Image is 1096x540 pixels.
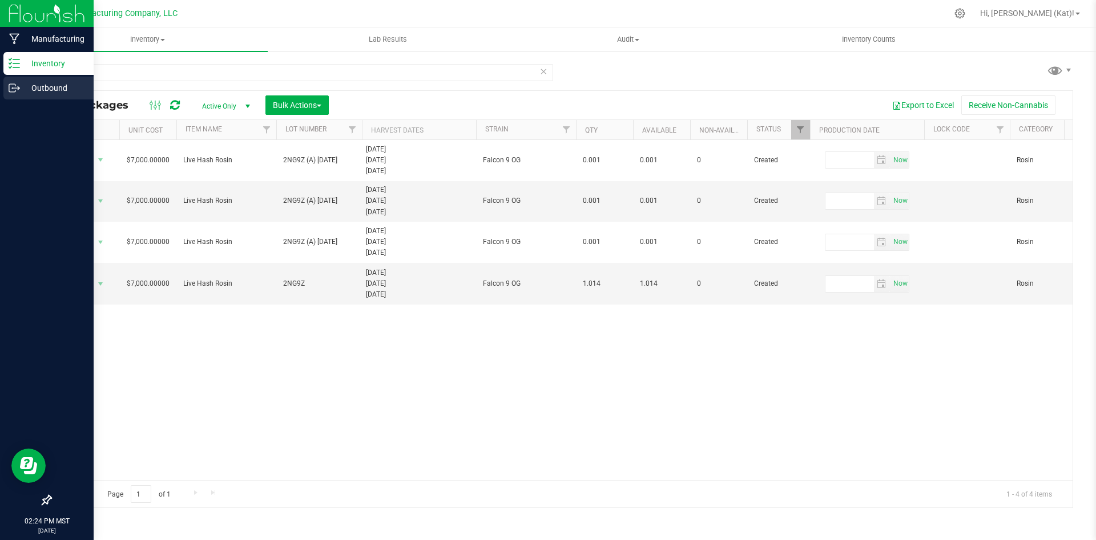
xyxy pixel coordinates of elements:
[366,278,473,289] div: [DATE]
[94,234,108,250] span: select
[131,485,151,503] input: 1
[697,195,740,206] span: 0
[9,33,20,45] inline-svg: Manufacturing
[366,207,473,218] div: [DATE]
[20,32,88,46] p: Manufacturing
[749,27,989,51] a: Inventory Counts
[933,125,970,133] a: Lock Code
[874,234,890,250] span: select
[583,278,626,289] span: 1.014
[366,267,473,278] div: [DATE]
[890,234,910,250] span: Set Current date
[991,120,1010,139] a: Filter
[119,140,176,181] td: $7,000.00000
[890,276,909,292] span: select
[283,195,355,206] span: 2NG9Z (A) [DATE]
[483,278,569,289] span: Falcon 9 OG
[55,9,178,18] span: BB Manufacturing Company, LLC
[583,155,626,166] span: 0.001
[119,263,176,305] td: $7,000.00000
[874,276,890,292] span: select
[257,120,276,139] a: Filter
[827,34,911,45] span: Inventory Counts
[283,155,355,166] span: 2NG9Z (A) [DATE]
[273,101,321,110] span: Bulk Actions
[27,27,268,51] a: Inventory
[59,99,140,111] span: All Packages
[583,195,626,206] span: 0.001
[366,226,473,237] div: [DATE]
[366,185,473,195] div: [DATE]
[128,126,163,134] a: Unit Cost
[353,34,422,45] span: Lab Results
[953,8,967,19] div: Manage settings
[268,27,508,51] a: Lab Results
[119,222,176,263] td: $7,000.00000
[697,278,740,289] span: 0
[5,516,88,526] p: 02:24 PM MST
[20,81,88,95] p: Outbound
[5,526,88,535] p: [DATE]
[119,181,176,222] td: $7,000.00000
[283,278,355,289] span: 2NG9Z
[890,193,910,209] span: Set Current date
[509,34,748,45] span: Audit
[20,57,88,70] p: Inventory
[890,275,910,292] span: Set Current date
[754,155,803,166] span: Created
[94,276,108,292] span: select
[9,82,20,94] inline-svg: Outbound
[1019,125,1053,133] a: Category
[697,237,740,247] span: 0
[366,289,473,300] div: [DATE]
[640,195,683,206] span: 0.001
[583,237,626,247] span: 0.001
[890,152,909,168] span: select
[183,237,269,247] span: Live Hash Rosin
[9,58,20,69] inline-svg: Inventory
[890,193,909,209] span: select
[585,126,598,134] a: Qty
[94,152,108,168] span: select
[874,193,890,209] span: select
[485,125,509,133] a: Strain
[997,485,1061,502] span: 1 - 4 of 4 items
[366,195,473,206] div: [DATE]
[183,195,269,206] span: Live Hash Rosin
[539,64,547,79] span: Clear
[98,485,180,503] span: Page of 1
[283,237,355,247] span: 2NG9Z (A) [DATE]
[890,234,909,250] span: select
[285,125,327,133] a: Lot Number
[183,155,269,166] span: Live Hash Rosin
[366,237,473,247] div: [DATE]
[366,166,473,177] div: [DATE]
[94,193,108,209] span: select
[980,9,1074,18] span: Hi, [PERSON_NAME] (Kat)!
[791,120,810,139] a: Filter
[343,120,362,139] a: Filter
[819,126,880,134] a: Production Date
[642,126,676,134] a: Available
[183,278,269,289] span: Live Hash Rosin
[50,64,553,81] input: Search Package ID, Item Name, SKU, Lot or Part Number...
[366,155,473,166] div: [DATE]
[483,155,569,166] span: Falcon 9 OG
[754,195,803,206] span: Created
[640,278,683,289] span: 1.014
[754,237,803,247] span: Created
[640,155,683,166] span: 0.001
[890,152,910,169] span: Set Current date
[508,27,748,51] a: Audit
[27,34,268,45] span: Inventory
[874,152,890,168] span: select
[557,120,576,139] a: Filter
[366,144,473,155] div: [DATE]
[362,120,476,140] th: Harvest Dates
[961,95,1055,115] button: Receive Non-Cannabis
[885,95,961,115] button: Export to Excel
[483,237,569,247] span: Falcon 9 OG
[11,449,46,483] iframe: Resource center
[756,125,781,133] a: Status
[483,195,569,206] span: Falcon 9 OG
